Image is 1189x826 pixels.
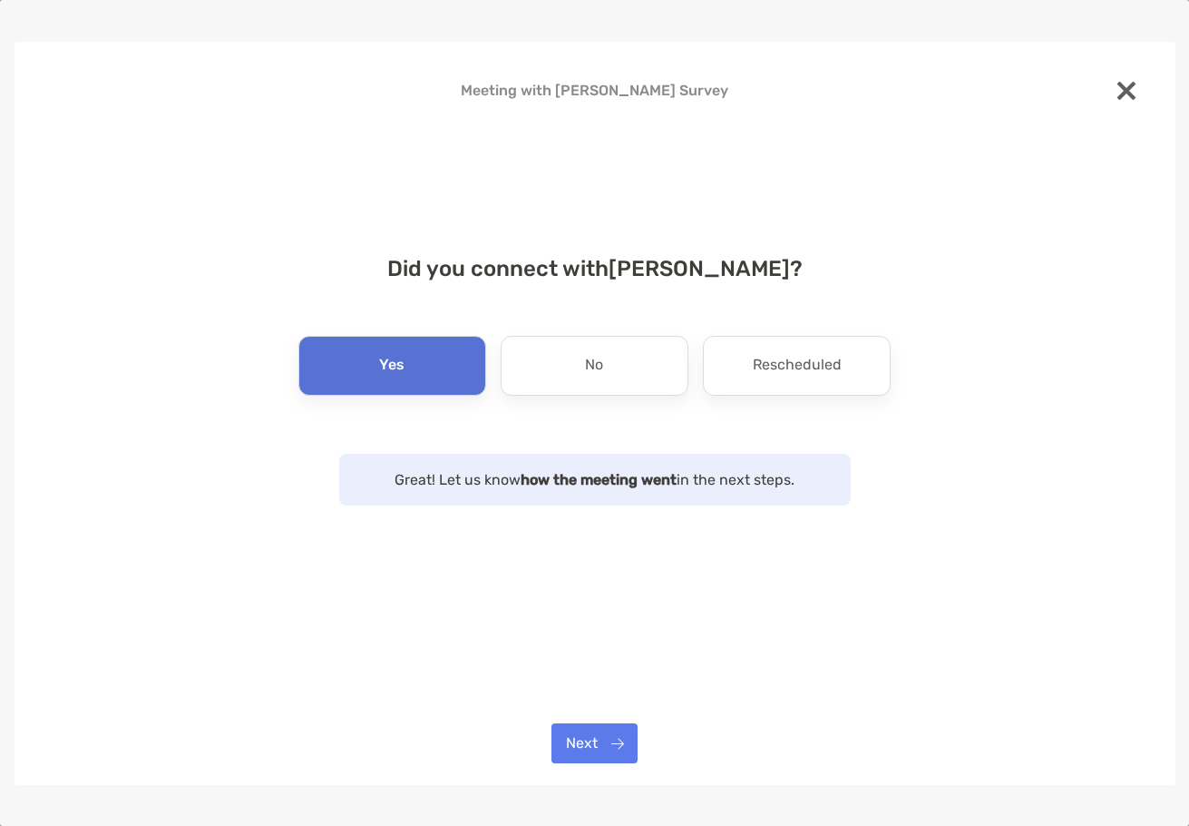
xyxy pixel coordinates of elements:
[1117,82,1135,100] img: close modal
[44,256,1146,281] h4: Did you connect with [PERSON_NAME] ?
[357,468,833,491] p: Great! Let us know in the next steps.
[379,351,404,380] p: Yes
[521,471,677,488] strong: how the meeting went
[585,351,603,380] p: No
[753,351,842,380] p: Rescheduled
[551,723,638,763] button: Next
[44,82,1146,99] h4: Meeting with [PERSON_NAME] Survey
